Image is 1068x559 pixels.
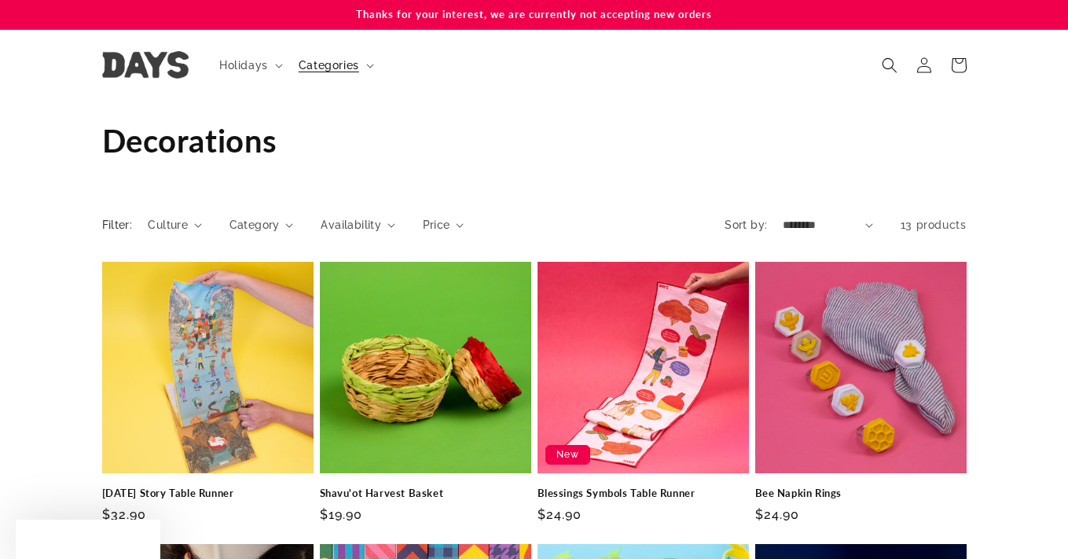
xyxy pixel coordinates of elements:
img: Days United [102,51,189,79]
label: Sort by: [725,219,767,231]
span: Holidays [219,58,268,72]
a: [DATE] Story Table Runner [102,487,314,500]
h1: Decorations [102,120,967,161]
summary: Culture (0 selected) [148,217,201,234]
span: Categories [299,58,359,72]
summary: Categories [289,49,380,82]
span: Availability [321,217,381,234]
span: Culture [148,217,188,234]
summary: Holidays [210,49,289,82]
summary: Search [872,48,907,83]
h2: Filter: [102,217,133,234]
span: Price [423,217,450,234]
span: 13 products [901,219,967,231]
summary: Availability (0 selected) [321,217,395,234]
span: Category [229,217,280,234]
a: Shavu'ot Harvest Basket [320,487,531,500]
summary: Category (0 selected) [229,217,294,234]
summary: Price [423,217,464,234]
a: Blessings Symbols Table Runner [538,487,749,500]
a: Bee Napkin Rings [755,487,967,500]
